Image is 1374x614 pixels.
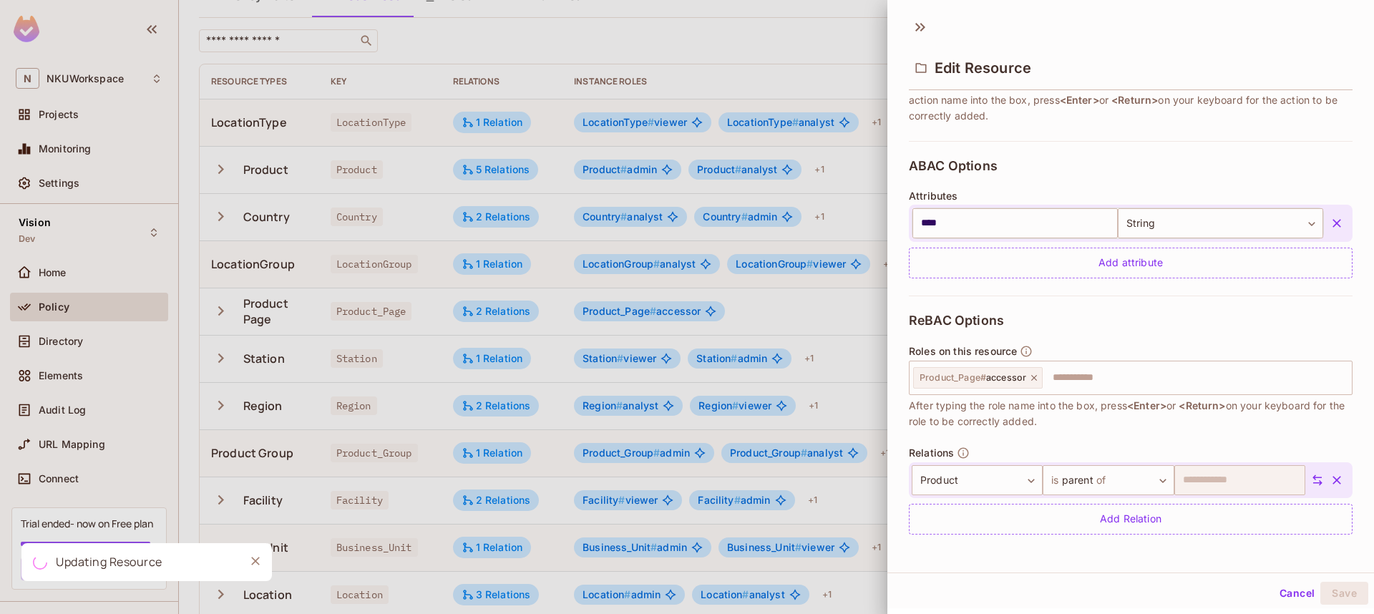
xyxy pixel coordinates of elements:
span: <Enter> [1127,399,1166,411]
div: Add Relation [909,504,1353,535]
span: <Return> [1111,94,1158,106]
span: Product_Page # [920,372,986,383]
div: Add attribute [909,248,1353,278]
button: Save [1320,582,1368,605]
span: <Return> [1179,399,1225,411]
div: parent [1043,465,1174,495]
div: Product_Page#accessor [913,367,1043,389]
div: Updating Resource [56,553,162,571]
span: ReBAC Options [909,313,1004,328]
button: Close [245,550,266,572]
span: ABAC Options [909,159,998,173]
span: Actions are the ways a user can act on a resource, or access the resource. After typing the actio... [909,77,1353,124]
span: Relations [909,447,954,459]
span: accessor [920,372,1026,384]
div: String [1118,208,1323,238]
span: After typing the role name into the box, press or on your keyboard for the role to be correctly a... [909,398,1353,429]
div: Product [912,465,1043,495]
span: Roles on this resource [909,346,1017,357]
button: Cancel [1274,582,1320,605]
span: of [1093,469,1106,492]
span: <Enter> [1060,94,1099,106]
span: is [1051,469,1061,492]
span: Attributes [909,190,958,202]
span: Edit Resource [935,59,1031,77]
